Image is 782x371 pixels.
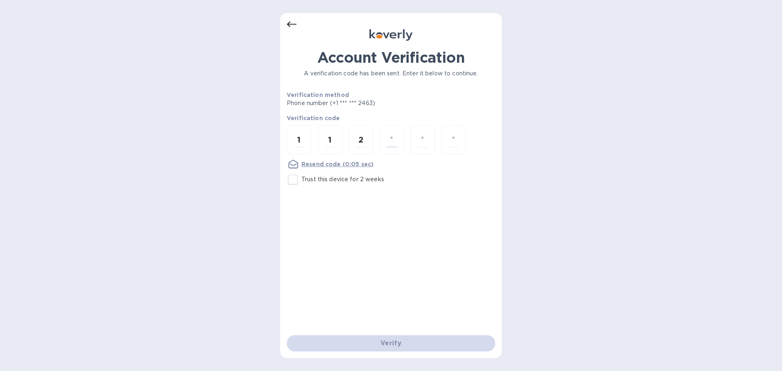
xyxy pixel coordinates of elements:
[287,49,495,66] h1: Account Verification
[301,175,384,184] p: Trust this device for 2 weeks
[301,161,373,167] u: Resend code (0:05 sec)
[287,114,495,122] p: Verification code
[287,99,437,108] p: Phone number (+1 *** *** 2463)
[287,92,349,98] b: Verification method
[287,69,495,78] p: A verification code has been sent. Enter it below to continue.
